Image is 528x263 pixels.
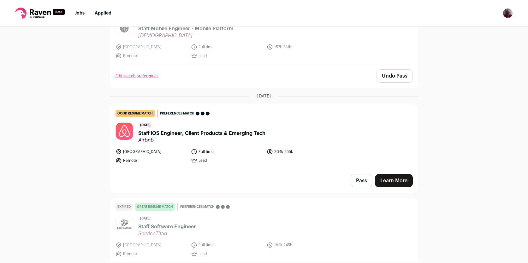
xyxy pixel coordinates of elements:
[191,44,263,50] li: Full time
[135,203,175,211] div: great resume match
[110,105,418,169] a: good resume match Preferences match [DATE] Staff iOS Engineer, Client Products & Emerging Tech Ai...
[267,149,339,155] li: 204k-255k
[160,110,194,117] span: Preferences match
[75,11,85,15] a: Jobs
[116,123,133,140] img: 7ce577d4c60d86e6b0596865b4382bfa94f83f1f30dc48cf96374cf203c6e0db.jpg
[116,53,187,59] li: Remote
[116,242,187,248] li: [GEOGRAPHIC_DATA]
[375,174,413,187] a: Learn More
[116,149,187,155] li: [GEOGRAPHIC_DATA]
[351,174,372,187] button: Pass
[191,53,263,59] li: Lead
[267,242,339,248] li: 183k-245k
[267,44,339,50] li: 157k-281k
[116,110,155,117] div: good resume match
[138,231,196,237] span: ServiceTitan
[191,251,263,257] li: Lead
[138,216,152,222] span: [DATE]
[257,93,271,99] span: [DATE]
[503,8,513,18] img: 186961-medium_jpg
[95,11,111,15] a: Applied
[191,242,263,248] li: Full time
[110,198,418,262] a: Expired great resume match Preferences match [DATE] Staff Software Engineer ServiceTitan [GEOGRAP...
[138,122,152,128] span: [DATE]
[116,73,158,79] a: Edit search preferences
[116,44,187,50] li: [GEOGRAPHIC_DATA]
[138,137,265,143] span: Airbnb
[116,251,187,257] li: Remote
[138,223,196,231] span: Staff Software Engineer
[191,157,263,164] li: Lead
[116,217,133,232] img: 904cd390969cbc9b1968fb42a9ddc32a5c0bc9de3fa9900a00b107ae02b2c7c0.png
[116,157,187,164] li: Remote
[191,149,263,155] li: Full time
[180,204,215,210] span: Preferences match
[377,69,413,83] button: Undo Pass
[138,32,234,39] span: [DEMOGRAPHIC_DATA]
[138,130,265,137] span: Staff iOS Engineer, Client Products & Emerging Tech
[503,8,513,18] button: Open dropdown
[138,25,234,32] span: Staff Mobile Engineer - Mobile Platform
[116,203,133,211] div: Expired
